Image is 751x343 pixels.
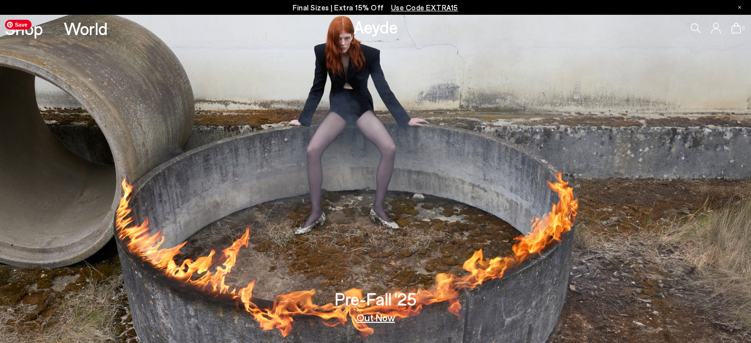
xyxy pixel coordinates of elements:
[391,3,458,12] span: Navigate to /collections/ss25-final-sizes
[741,26,746,31] span: 0
[293,1,458,14] p: Final Sizes | Extra 15% Off
[64,20,108,37] a: World
[356,312,395,322] a: Out Now
[731,23,741,34] a: 0
[354,16,398,37] a: Aeyde
[335,290,417,307] h3: Pre-Fall '25
[5,20,32,30] span: Save
[5,20,43,37] a: Shop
